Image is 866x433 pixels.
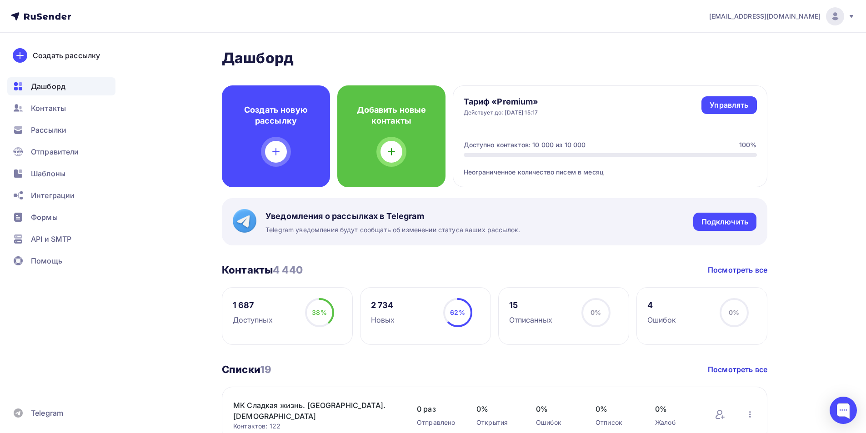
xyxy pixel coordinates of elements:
[260,363,271,375] span: 19
[7,208,115,226] a: Формы
[536,403,577,414] span: 0%
[31,81,65,92] span: Дашборд
[647,314,676,325] div: Ошибок
[233,300,273,311] div: 1 687
[31,212,58,223] span: Формы
[7,99,115,117] a: Контакты
[655,418,696,427] div: Жалоб
[222,363,271,376] h3: Списки
[417,403,458,414] span: 0 раз
[464,157,757,177] div: Неограниченное количество писем в месяц
[655,403,696,414] span: 0%
[31,124,66,135] span: Рассылки
[31,234,71,244] span: API и SMTP
[31,255,62,266] span: Помощь
[536,418,577,427] div: Ошибок
[708,264,767,275] a: Посмотреть все
[233,314,273,325] div: Доступных
[509,300,552,311] div: 15
[739,140,757,149] div: 100%
[33,50,100,61] div: Создать рассылку
[417,418,458,427] div: Отправлено
[710,100,748,110] div: Управлять
[591,309,601,316] span: 0%
[464,96,539,107] h4: Тариф «Premium»
[31,146,79,157] span: Отправители
[708,364,767,375] a: Посмотреть все
[509,314,552,325] div: Отписанных
[265,225,520,234] span: Telegram уведомления будут сообщать об изменении статуса ваших рассылок.
[709,12,821,21] span: [EMAIL_ADDRESS][DOMAIN_NAME]
[729,309,739,316] span: 0%
[647,300,676,311] div: 4
[31,103,66,114] span: Контакты
[31,168,65,179] span: Шаблоны
[476,418,518,427] div: Открытия
[464,109,539,116] div: Действует до: [DATE] 15:17
[222,264,303,276] h3: Контакты
[7,164,115,183] a: Шаблоны
[31,190,75,201] span: Интеграции
[371,300,395,311] div: 2 734
[7,77,115,95] a: Дашборд
[222,49,767,67] h2: Дашборд
[701,217,748,227] div: Подключить
[233,400,388,422] a: МК Сладкая жизнь. [GEOGRAPHIC_DATA]. [DEMOGRAPHIC_DATA]
[233,422,399,431] div: Контактов: 122
[273,264,303,276] span: 4 440
[236,105,315,126] h4: Создать новую рассылку
[596,418,637,427] div: Отписок
[476,403,518,414] span: 0%
[7,143,115,161] a: Отправители
[31,408,63,418] span: Telegram
[371,314,395,325] div: Новых
[709,7,855,25] a: [EMAIL_ADDRESS][DOMAIN_NAME]
[596,403,637,414] span: 0%
[352,105,431,126] h4: Добавить новые контакты
[450,309,465,316] span: 62%
[464,140,586,149] div: Доступно контактов: 10 000 из 10 000
[265,211,520,222] span: Уведомления о рассылках в Telegram
[312,309,326,316] span: 38%
[7,121,115,139] a: Рассылки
